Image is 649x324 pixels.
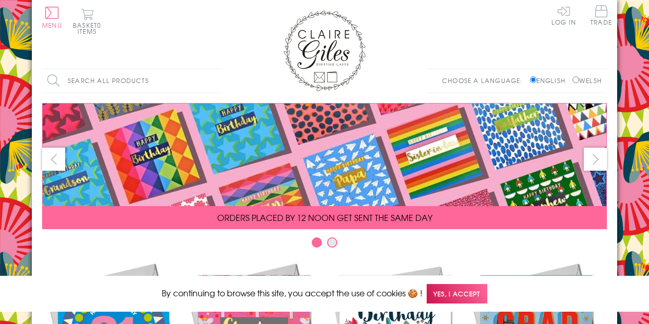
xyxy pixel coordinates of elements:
[42,148,65,171] button: prev
[283,10,366,91] img: Claire Giles Greetings Cards
[590,5,612,27] a: Trade
[312,237,322,248] button: Carousel Page 1 (Current Slide)
[530,76,537,83] input: English
[551,5,576,25] a: Log In
[212,69,222,92] input: Search
[572,76,602,85] label: Welsh
[590,5,612,25] span: Trade
[42,69,222,92] input: Search all products
[42,21,62,30] span: Menu
[42,7,62,28] button: Menu
[584,148,607,171] button: next
[442,76,528,85] p: Choose a language:
[73,8,101,34] button: Basket0 items
[530,76,570,85] label: English
[327,237,337,248] button: Carousel Page 2
[217,211,432,224] span: ORDERS PLACED BY 12 NOON GET SENT THE SAME DAY
[42,237,607,253] div: Carousel Pagination
[78,21,101,36] span: 0 items
[427,284,487,304] span: Yes, I accept
[572,76,579,83] input: Welsh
